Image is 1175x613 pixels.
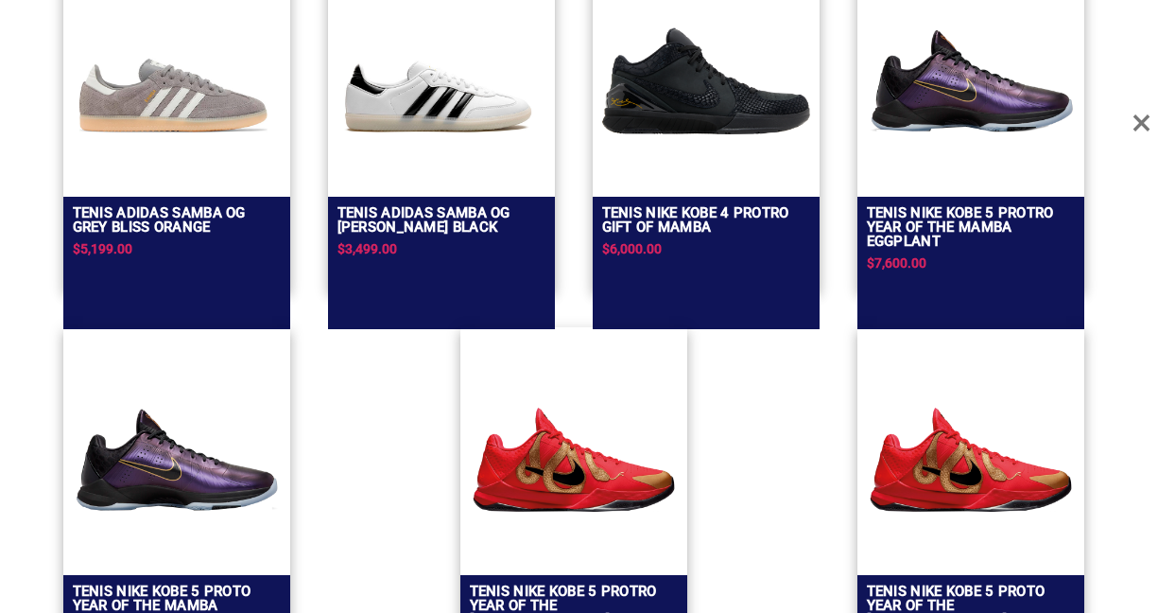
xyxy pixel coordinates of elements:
img: TENIS NIKE KOBE 5 PROTO YEAR OF THE MAMBA EGGPLANT [73,356,281,564]
img: TENIS NIKE KOBE 5 PROTO YEAR OF THE MAMBA UNIVERSITY RED [867,356,1075,564]
span: Close Overlay [1132,95,1151,151]
span: $5,199.00 [73,241,132,256]
span: $7,600.00 [867,255,926,271]
h2: TENIS ADIDAS SAMBA OG GREY BLISS ORANGE [73,206,281,235]
h2: TENIS NIKE KOBE 5 PROTRO YEAR OF THE MAMBA EGGPLANT [867,206,1075,249]
img: TENIS NIKE KOBE 5 PROTRO YEAR OF THE MAMBA UNIVERSITY RED [470,356,678,564]
span: $6,000.00 [602,241,662,256]
span: $3,499.00 [337,241,397,256]
h2: TENIS NIKE KOBE 4 PROTRO GIFT OF MAMBA [602,206,810,235]
h2: TENIS ADIDAS SAMBA OG [PERSON_NAME] BLACK [337,206,545,235]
